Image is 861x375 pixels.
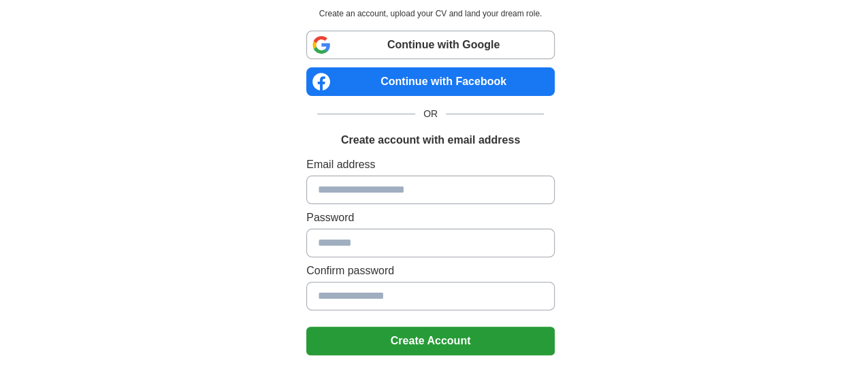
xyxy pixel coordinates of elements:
[306,327,555,355] button: Create Account
[341,132,520,148] h1: Create account with email address
[306,157,555,173] label: Email address
[306,210,555,226] label: Password
[309,7,552,20] p: Create an account, upload your CV and land your dream role.
[415,107,446,121] span: OR
[306,31,555,59] a: Continue with Google
[306,263,555,279] label: Confirm password
[306,67,555,96] a: Continue with Facebook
